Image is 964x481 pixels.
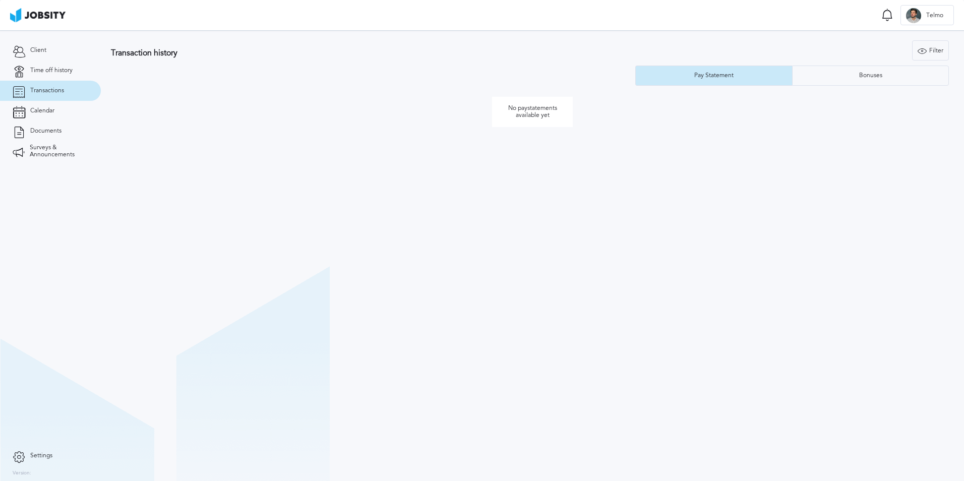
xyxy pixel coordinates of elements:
[635,66,792,86] button: Pay Statement
[913,41,948,61] div: Filter
[10,8,66,22] img: ab4bad089aa723f57921c736e9817d99.png
[30,107,54,114] span: Calendar
[912,40,949,61] button: Filter
[30,128,62,135] span: Documents
[13,470,31,476] label: Version:
[30,452,52,459] span: Settings
[111,48,570,57] h3: Transaction history
[689,72,739,79] div: Pay Statement
[30,67,73,74] span: Time off history
[792,66,949,86] button: Bonuses
[921,12,948,19] span: Telmo
[30,144,88,158] span: Surveys & Announcements
[30,47,46,54] span: Client
[30,87,64,94] span: Transactions
[492,97,573,127] p: No paystatements available yet
[906,8,921,23] div: T
[900,5,954,25] button: TTelmo
[854,72,887,79] div: Bonuses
